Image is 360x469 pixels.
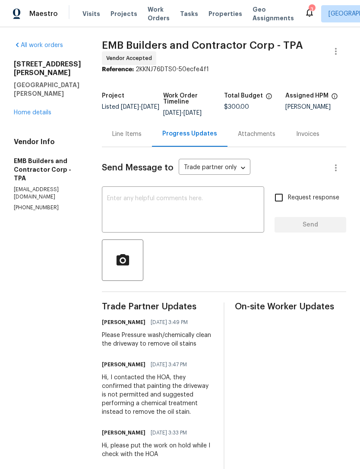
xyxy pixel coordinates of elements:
[179,161,250,175] div: Trade partner only
[102,66,134,72] b: Reference:
[121,104,159,110] span: -
[102,93,124,99] h5: Project
[151,428,187,437] span: [DATE] 3:33 PM
[29,9,58,18] span: Maestro
[14,42,63,48] a: All work orders
[288,193,339,202] span: Request response
[14,186,81,201] p: [EMAIL_ADDRESS][DOMAIN_NAME]
[162,129,217,138] div: Progress Updates
[102,65,346,74] div: 2KKNJ76DTS0-50ecfe4f1
[151,318,188,327] span: [DATE] 3:49 PM
[285,93,328,99] h5: Assigned HPM
[102,441,213,459] div: Hi, please put the work on hold while I check with the HOA
[82,9,100,18] span: Visits
[106,54,155,63] span: Vendor Accepted
[102,40,303,50] span: EMB Builders and Contractor Corp - TPA
[102,428,145,437] h6: [PERSON_NAME]
[265,93,272,104] span: The total cost of line items that have been proposed by Opendoor. This sum includes line items th...
[14,60,81,77] h2: [STREET_ADDRESS][PERSON_NAME]
[235,302,346,311] span: On-site Worker Updates
[102,164,174,172] span: Send Message to
[253,5,294,22] span: Geo Assignments
[285,104,347,110] div: [PERSON_NAME]
[141,104,159,110] span: [DATE]
[102,104,159,110] span: Listed
[121,104,139,110] span: [DATE]
[224,104,249,110] span: $300.00
[14,138,81,146] h4: Vendor Info
[102,302,213,311] span: Trade Partner Updates
[14,81,81,98] h5: [GEOGRAPHIC_DATA][PERSON_NAME]
[14,204,81,211] p: [PHONE_NUMBER]
[180,11,198,17] span: Tasks
[102,373,213,416] div: Hi, I contacted the HOA, they confirmed that painting the driveway is not permitted and suggested...
[102,360,145,369] h6: [PERSON_NAME]
[238,130,275,138] div: Attachments
[183,110,202,116] span: [DATE]
[163,110,202,116] span: -
[111,9,137,18] span: Projects
[14,110,51,116] a: Home details
[102,318,145,327] h6: [PERSON_NAME]
[331,93,338,104] span: The hpm assigned to this work order.
[14,157,81,183] h5: EMB Builders and Contractor Corp - TPA
[151,360,187,369] span: [DATE] 3:47 PM
[296,130,319,138] div: Invoices
[309,5,315,14] div: 3
[163,110,181,116] span: [DATE]
[148,5,170,22] span: Work Orders
[208,9,242,18] span: Properties
[112,130,142,138] div: Line Items
[102,331,213,348] div: Please Pressure wash/chemically clean the driveway to remove oil stains
[163,93,224,105] h5: Work Order Timeline
[224,93,263,99] h5: Total Budget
